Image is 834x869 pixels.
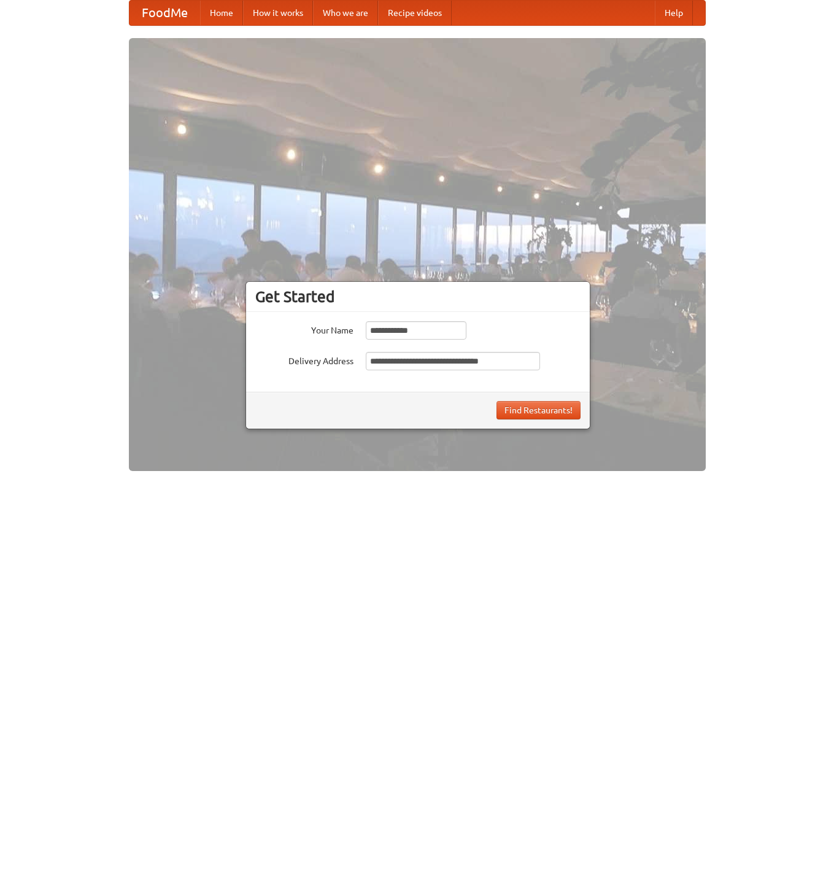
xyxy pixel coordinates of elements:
a: Home [200,1,243,25]
h3: Get Started [255,287,581,306]
a: Recipe videos [378,1,452,25]
a: Who we are [313,1,378,25]
label: Delivery Address [255,352,353,367]
label: Your Name [255,321,353,337]
a: How it works [243,1,313,25]
a: Help [655,1,693,25]
button: Find Restaurants! [496,401,581,419]
a: FoodMe [129,1,200,25]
